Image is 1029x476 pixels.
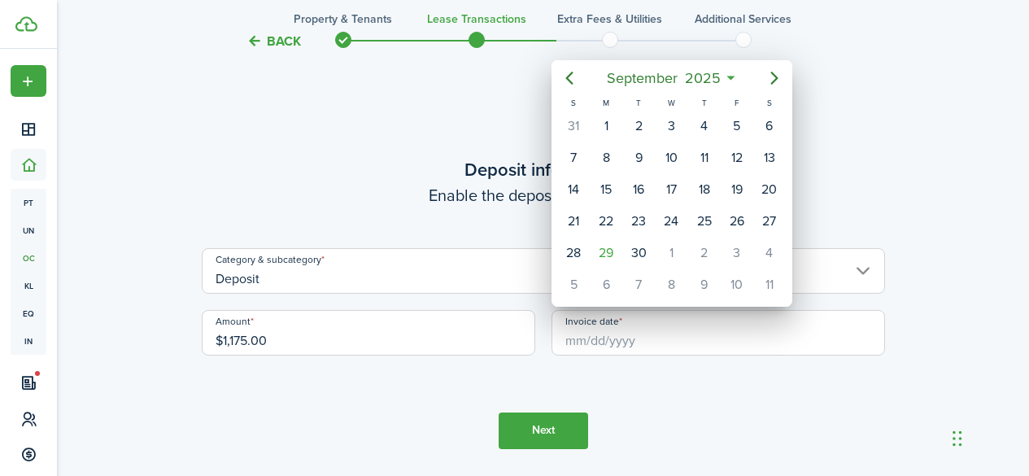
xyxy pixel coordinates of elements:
div: Friday, September 5, 2025 [724,114,748,138]
div: Tuesday, September 16, 2025 [626,177,651,202]
div: Thursday, September 4, 2025 [691,114,716,138]
div: Saturday, October 4, 2025 [756,241,781,265]
mbsc-button: Next page [758,62,791,94]
div: T [687,96,720,110]
div: Saturday, September 6, 2025 [756,114,781,138]
div: F [720,96,752,110]
div: T [622,96,655,110]
div: Wednesday, September 24, 2025 [659,209,683,234]
div: Friday, September 12, 2025 [724,146,748,170]
div: Thursday, September 18, 2025 [691,177,716,202]
div: Monday, September 22, 2025 [594,209,618,234]
div: S [752,96,785,110]
div: Wednesday, September 3, 2025 [659,114,683,138]
div: Tuesday, September 23, 2025 [626,209,651,234]
div: Thursday, October 2, 2025 [691,241,716,265]
mbsc-button: Previous page [553,62,586,94]
div: Wednesday, September 17, 2025 [659,177,683,202]
div: Monday, September 1, 2025 [594,114,618,138]
div: Friday, September 26, 2025 [724,209,748,234]
span: 2025 [681,63,724,93]
div: Thursday, September 11, 2025 [691,146,716,170]
div: Saturday, October 11, 2025 [756,273,781,297]
div: Sunday, September 7, 2025 [561,146,586,170]
div: W [655,96,687,110]
div: Tuesday, October 7, 2025 [626,273,651,297]
div: Sunday, September 28, 2025 [561,241,586,265]
div: Monday, October 6, 2025 [594,273,618,297]
div: Sunday, October 5, 2025 [561,273,586,297]
div: Wednesday, September 10, 2025 [659,146,683,170]
div: Sunday, September 14, 2025 [561,177,586,202]
div: Wednesday, October 8, 2025 [659,273,683,297]
mbsc-button: September2025 [596,63,730,93]
div: Friday, September 19, 2025 [724,177,748,202]
div: Saturday, September 20, 2025 [756,177,781,202]
div: Monday, September 8, 2025 [594,146,618,170]
span: September [603,63,681,93]
div: Thursday, October 9, 2025 [691,273,716,297]
div: Today, Monday, September 29, 2025 [594,241,618,265]
div: Tuesday, September 9, 2025 [626,146,651,170]
div: Sunday, September 21, 2025 [561,209,586,234]
div: S [557,96,590,110]
div: Saturday, September 13, 2025 [756,146,781,170]
div: M [590,96,622,110]
div: Tuesday, September 2, 2025 [626,114,651,138]
div: Friday, October 3, 2025 [724,241,748,265]
div: Sunday, August 31, 2025 [561,114,586,138]
div: Thursday, September 25, 2025 [691,209,716,234]
div: Saturday, September 27, 2025 [756,209,781,234]
div: Monday, September 15, 2025 [594,177,618,202]
div: Friday, October 10, 2025 [724,273,748,297]
div: Tuesday, September 30, 2025 [626,241,651,265]
div: Wednesday, October 1, 2025 [659,241,683,265]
